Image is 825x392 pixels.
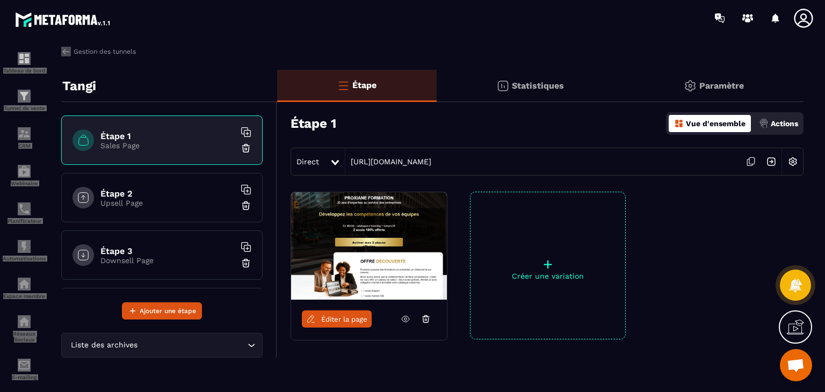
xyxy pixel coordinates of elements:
a: Éditer la page [302,310,372,328]
span: Éditer la page [321,315,367,323]
p: Tangi [62,75,96,97]
a: emailemailE-mailing [3,351,46,388]
a: formationformationCRM [3,119,46,157]
h6: Étape 2 [100,188,235,199]
img: logo [15,10,112,29]
img: arrow-next.bcc2205e.svg [761,151,781,172]
a: formationformationTableau de bord [3,44,46,82]
a: schedulerschedulerPlanificateur [3,194,46,232]
a: social-networksocial-networkRéseaux Sociaux [3,307,46,351]
img: image [291,192,447,300]
a: automationsautomationsAutomatisations [3,232,46,270]
img: trash [241,200,251,211]
p: Créer une variation [471,272,625,280]
span: Direct [296,157,319,166]
img: stats.20deebd0.svg [496,79,509,92]
img: automations [18,278,31,291]
button: Ajouter une étape [122,302,202,320]
a: Ouvrir le chat [780,349,812,381]
img: formation [18,90,31,103]
span: Ajouter une étape [140,306,196,316]
p: Sales Page [100,141,235,150]
div: Search for option [61,333,263,358]
h3: Étape 1 [291,116,336,131]
p: Réseaux Sociaux [3,331,46,343]
img: bars-o.4a397970.svg [337,79,350,92]
a: [URL][DOMAIN_NAME] [345,157,431,166]
img: automations [18,240,31,253]
h6: Étape 3 [100,246,235,256]
img: actions.d6e523a2.png [759,119,769,128]
p: Tunnel de vente [3,105,46,111]
img: dashboard-orange.40269519.svg [674,119,684,128]
img: social-network [18,315,31,328]
input: Search for option [140,339,245,351]
img: email [18,359,31,372]
p: Actions [771,119,798,128]
span: Liste des archives [68,339,140,351]
h6: Étape 1 [100,131,235,141]
p: Upsell Page [100,199,235,207]
a: automationsautomationsEspace membre [3,270,46,307]
p: + [471,257,625,272]
img: trash [241,258,251,268]
p: Étape [352,80,377,90]
p: Espace membre [3,293,46,299]
img: setting-gr.5f69749f.svg [684,79,697,92]
p: Downsell Page [100,256,235,265]
p: Statistiques [512,81,564,91]
p: E-mailing [3,374,46,380]
p: CRM [3,143,46,149]
a: Gestion des tunnels [61,47,136,56]
img: trash [241,143,251,154]
a: formationformationTunnel de vente [3,82,46,119]
p: Tableau de bord [3,68,46,74]
a: automationsautomationsWebinaire [3,157,46,194]
p: Planificateur [3,218,46,224]
p: Automatisations [3,256,46,262]
img: formation [18,127,31,140]
img: arrow [61,47,71,56]
p: Paramètre [699,81,744,91]
img: formation [18,52,31,65]
p: Vue d'ensemble [686,119,746,128]
img: scheduler [18,202,31,215]
img: automations [18,165,31,178]
p: Webinaire [3,180,46,186]
img: setting-w.858f3a88.svg [783,151,803,172]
